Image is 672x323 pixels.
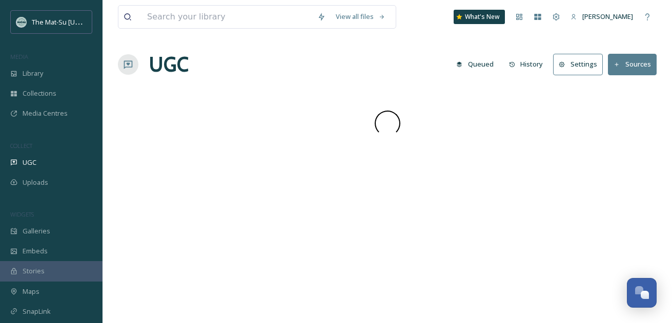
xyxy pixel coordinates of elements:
img: Social_thumbnail.png [16,17,27,27]
span: Maps [23,287,39,296]
span: Collections [23,89,56,98]
a: Queued [451,54,504,74]
button: History [504,54,548,74]
a: UGC [149,49,189,80]
a: Settings [553,54,608,75]
span: COLLECT [10,142,32,149]
span: Media Centres [23,109,68,118]
a: [PERSON_NAME] [565,7,638,27]
a: View all files [331,7,391,27]
span: SnapLink [23,307,51,316]
input: Search your library [142,6,312,28]
button: Queued [451,54,499,74]
span: Library [23,69,43,78]
span: WIDGETS [10,210,34,218]
a: What's New [454,10,505,24]
span: UGC [23,158,36,167]
span: Embeds [23,246,48,256]
span: Galleries [23,226,50,236]
button: Sources [608,54,657,75]
span: MEDIA [10,53,28,60]
span: Stories [23,266,45,276]
button: Open Chat [627,278,657,308]
span: The Mat-Su [US_STATE] [32,17,103,27]
a: History [504,54,554,74]
button: Settings [553,54,603,75]
span: [PERSON_NAME] [582,12,633,21]
span: Uploads [23,178,48,187]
